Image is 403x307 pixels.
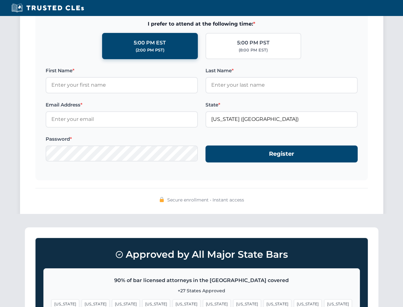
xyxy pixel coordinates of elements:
[205,77,358,93] input: Enter your last name
[167,196,244,203] span: Secure enrollment • Instant access
[134,39,166,47] div: 5:00 PM EST
[239,47,268,53] div: (8:00 PM EST)
[46,135,198,143] label: Password
[205,101,358,109] label: State
[51,287,352,294] p: +27 States Approved
[46,77,198,93] input: Enter your first name
[43,246,360,263] h3: Approved by All Major State Bars
[51,276,352,285] p: 90% of bar licensed attorneys in the [GEOGRAPHIC_DATA] covered
[10,3,86,13] img: Trusted CLEs
[46,111,198,127] input: Enter your email
[205,146,358,162] button: Register
[46,101,198,109] label: Email Address
[205,111,358,127] input: Florida (FL)
[136,47,164,53] div: (2:00 PM PST)
[46,20,358,28] span: I prefer to attend at the following time:
[159,197,164,202] img: 🔒
[205,67,358,75] label: Last Name
[237,39,270,47] div: 5:00 PM PST
[46,67,198,75] label: First Name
